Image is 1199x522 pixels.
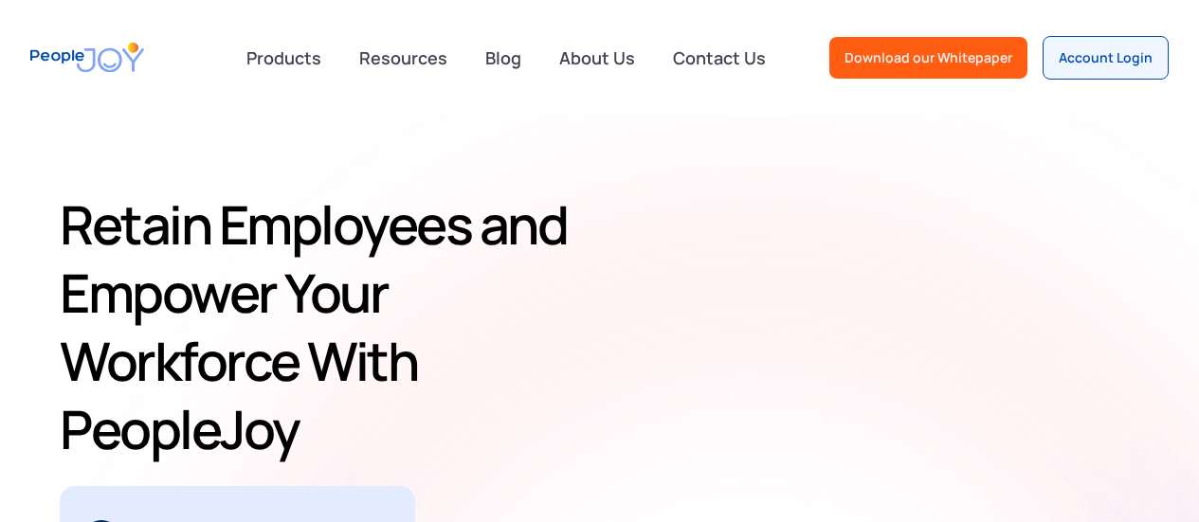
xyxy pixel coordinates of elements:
[474,37,533,79] a: Blog
[60,190,614,463] h1: Retain Employees and Empower Your Workforce With PeopleJoy
[845,48,1012,67] div: Download our Whitepaper
[829,37,1027,79] a: Download our Whitepaper
[348,37,459,79] a: Resources
[662,37,777,79] a: Contact Us
[548,37,646,79] a: About Us
[235,39,333,77] div: Products
[1059,48,1153,67] div: Account Login
[30,30,144,84] a: home
[1043,36,1169,80] a: Account Login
